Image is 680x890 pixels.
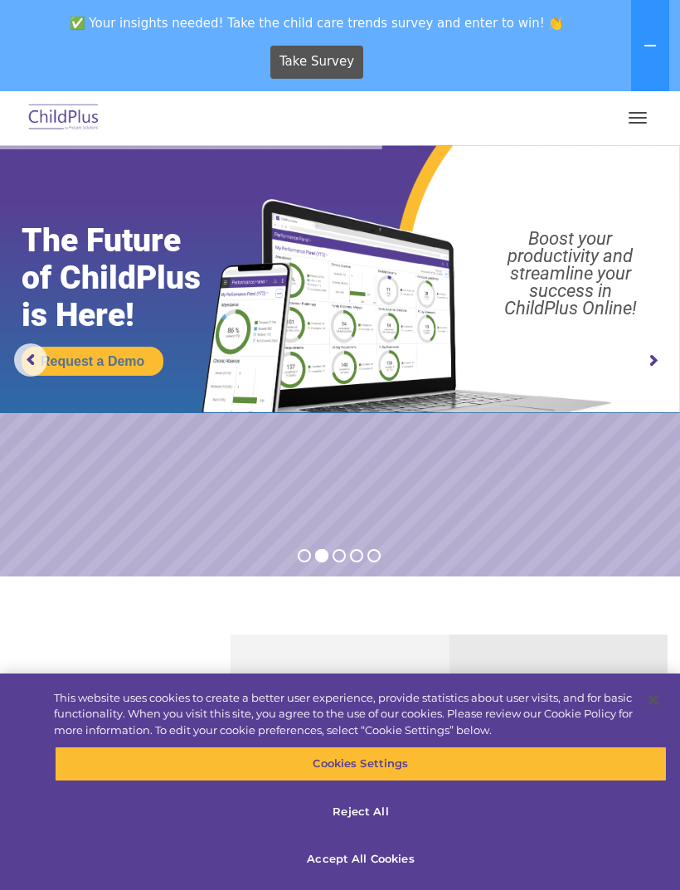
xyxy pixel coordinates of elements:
rs-layer: Boost your productivity and streamline your success in ChildPlus Online! [469,230,671,317]
span: ✅ Your insights needed! Take the child care trends survey and enter to win! 👏 [7,7,628,39]
button: Cookies Settings [55,747,667,781]
a: Request a Demo [22,347,163,376]
a: Take Survey [270,46,364,79]
button: Close [635,682,672,718]
rs-layer: The Future of ChildPlus is Here! [22,222,239,334]
span: Take Survey [279,47,354,76]
button: Reject All [55,795,667,829]
img: ChildPlus by Procare Solutions [25,99,103,138]
div: This website uses cookies to create a better user experience, provide statistics about user visit... [54,690,633,739]
button: Accept All Cookies [55,842,667,877]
